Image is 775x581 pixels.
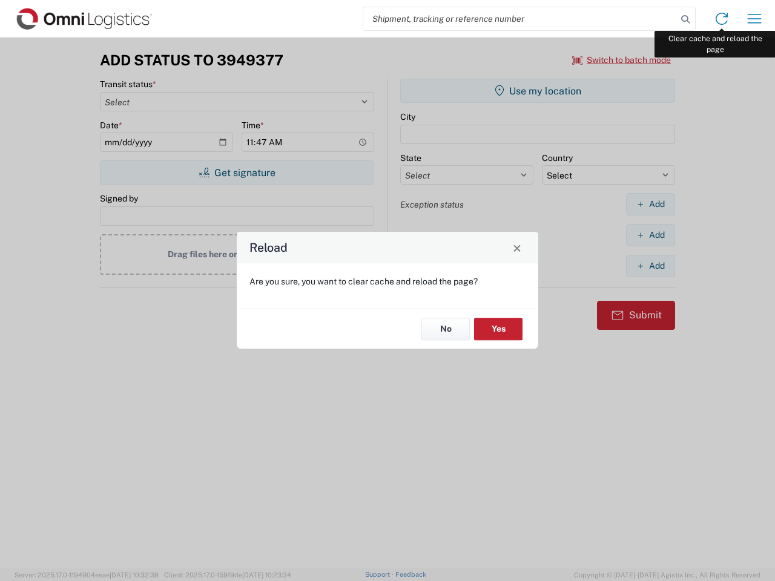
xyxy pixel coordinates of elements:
button: No [421,318,470,340]
p: Are you sure, you want to clear cache and reload the page? [249,276,526,287]
button: Close [509,239,526,256]
h4: Reload [249,239,288,257]
input: Shipment, tracking or reference number [363,7,677,30]
button: Yes [474,318,523,340]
